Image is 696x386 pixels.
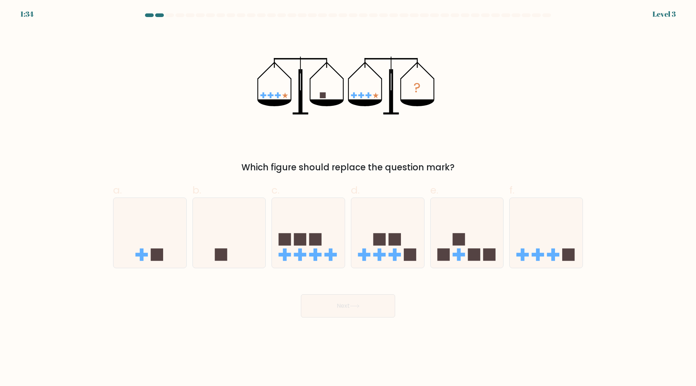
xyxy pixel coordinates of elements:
button: Next [301,294,395,317]
span: b. [192,183,201,197]
div: Level 3 [652,9,676,20]
span: a. [113,183,122,197]
span: d. [351,183,360,197]
tspan: ? [414,78,420,97]
span: f. [509,183,514,197]
div: Which figure should replace the question mark? [117,161,579,174]
div: 1:34 [20,9,34,20]
span: c. [272,183,279,197]
span: e. [430,183,438,197]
